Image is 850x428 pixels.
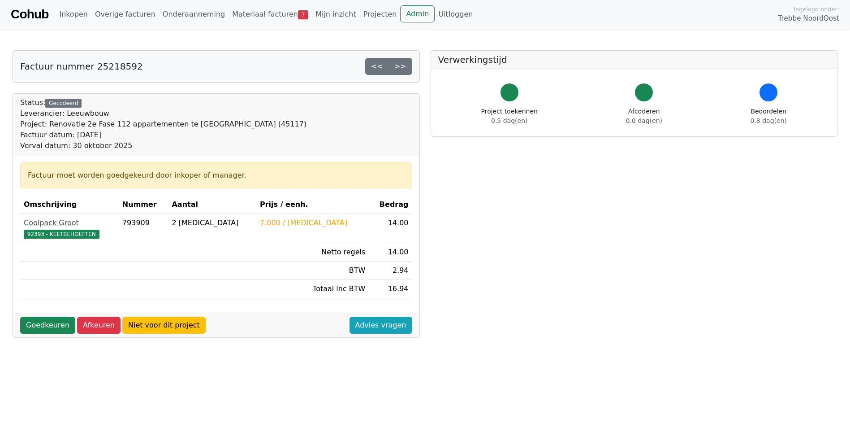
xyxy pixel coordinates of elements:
a: Niet voor dit project [122,317,206,334]
h5: Factuur nummer 25218592 [20,61,143,72]
div: Project: Renovatie 2e Fase 112 appartementen te [GEOGRAPHIC_DATA] (45117) [20,119,306,130]
td: BTW [256,262,369,280]
td: 2.94 [369,262,412,280]
div: Afcoderen [626,107,662,126]
th: Aantal [168,196,256,214]
a: << [365,58,389,75]
a: Uitloggen [435,5,476,23]
span: 0.8 dag(en) [751,117,787,124]
th: Prijs / eenh. [256,196,369,214]
a: Projecten [360,5,401,23]
div: Coolpack Groot [24,218,115,228]
div: Leverancier: Leeuwbouw [20,108,306,119]
div: Factuur moet worden goedgekeurd door inkoper of manager. [28,170,405,181]
div: Project toekennen [481,107,538,126]
a: Materiaal facturen7 [229,5,312,23]
div: 2 [MEDICAL_DATA] [172,218,253,228]
a: Onderaanneming [159,5,229,23]
a: Advies vragen [349,317,412,334]
a: Inkopen [56,5,91,23]
span: Trebbe NoordOost [778,13,839,24]
span: 0.5 dag(en) [491,117,527,124]
a: Admin [400,5,435,22]
div: Factuur datum: [DATE] [20,130,306,140]
a: Cohub [11,4,48,25]
td: 14.00 [369,243,412,262]
th: Bedrag [369,196,412,214]
a: >> [388,58,412,75]
td: Totaal inc BTW [256,280,369,298]
span: 0.0 dag(en) [626,117,662,124]
a: Overige facturen [91,5,159,23]
h5: Verwerkingstijd [438,54,830,65]
a: Afkeuren [77,317,121,334]
span: 7 [298,10,308,19]
td: Netto regels [256,243,369,262]
div: Gecodeerd [45,99,82,108]
div: Verval datum: 30 oktober 2025 [20,140,306,151]
a: Goedkeuren [20,317,75,334]
td: 16.94 [369,280,412,298]
span: Ingelogd onder: [794,5,839,13]
td: 14.00 [369,214,412,243]
td: 793909 [119,214,168,243]
div: Beoordelen [751,107,787,126]
div: 7.000 / [MEDICAL_DATA] [260,218,365,228]
a: Coolpack Groot92393 - KEETBEHOEFTEN [24,218,115,239]
a: Mijn inzicht [312,5,360,23]
span: 92393 - KEETBEHOEFTEN [24,230,99,239]
th: Nummer [119,196,168,214]
div: Status: [20,97,306,151]
th: Omschrijving [20,196,119,214]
